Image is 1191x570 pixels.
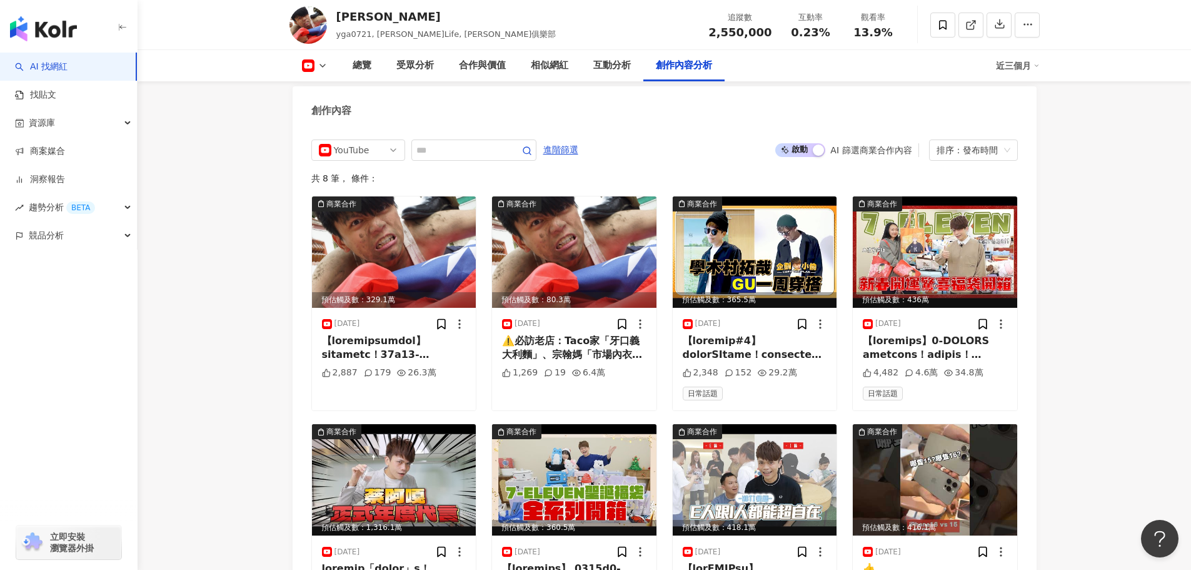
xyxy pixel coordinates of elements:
div: [DATE] [334,318,360,329]
div: ⚠️必訪老店：Taco家「牙口義大利麵」、宗翰媽「市場內衣攤」📍牙口([STREET_ADDRESS]) 📍[GEOGRAPHIC_DATA](社子/[GEOGRAPHIC_DATA]內) ► ... [502,334,646,362]
div: 2,887 [322,367,358,379]
div: post-image商業合作預估觸及數：365.5萬 [673,196,837,308]
div: 商業合作 [867,425,897,438]
div: post-image商業合作預估觸及數：360.5萬 [492,424,656,536]
span: 日常話題 [683,387,723,400]
div: 預估觸及數：329.1萬 [312,292,476,308]
div: 商業合作 [326,425,356,438]
div: 合作與價值 [459,58,506,73]
div: 商業合作 [506,198,536,210]
div: 商業合作 [326,198,356,210]
div: post-image商業合作預估觸及數：416.1萬 [853,424,1017,536]
div: post-image商業合作預估觸及數：329.1萬 [312,196,476,308]
div: BETA [66,201,95,214]
div: 預估觸及數：80.3萬 [492,292,656,308]
div: YouTube [334,140,374,160]
a: 洞察報告 [15,173,65,186]
div: [DATE] [875,318,901,329]
img: post-image [312,424,476,536]
button: 進階篩選 [543,140,579,160]
img: post-image [853,196,1017,308]
div: [DATE] [515,547,540,557]
div: 商業合作 [867,198,897,210]
div: 29.2萬 [758,367,797,379]
span: 13.9% [853,26,892,39]
div: 【loremip#4】dolorSItame！consecte！(adip.elitse)【⚠️doeiusmodtem↓↓↓】 ► incidi：utlab://etdol.ma/ALIqUa... [683,334,827,362]
div: 總覽 [353,58,371,73]
div: 追蹤數 [708,11,771,24]
div: [DATE] [515,318,540,329]
div: 1,269 [502,367,538,379]
div: 創作內容 [311,104,351,118]
div: 受眾分析 [396,58,434,73]
span: 資源庫 [29,109,55,137]
div: post-image商業合作預估觸及數：1,316.1萬 [312,424,476,536]
div: 179 [364,367,391,379]
span: 進階篩選 [543,140,578,160]
div: 2,348 [683,367,718,379]
div: 互動率 [787,11,835,24]
div: 商業合作 [687,425,717,438]
div: 【loremipsumdol】sitametc！37a13-17elitseddo！⚠️ 0/6ei18t。inci：utlab://etd.ma/alIQua 【enimadminimveni... [322,334,466,362]
div: 預估觸及數：416.1萬 [853,520,1017,536]
img: post-image [492,424,656,536]
span: rise [15,203,24,212]
div: 預估觸及數：418.1萬 [673,520,837,536]
a: chrome extension立即安裝 瀏覽器外掛 [16,526,121,559]
img: post-image [312,196,476,308]
div: 創作內容分析 [656,58,712,73]
div: 預估觸及數：436萬 [853,292,1017,308]
div: 近三個月 [996,56,1040,76]
div: 34.8萬 [944,367,983,379]
span: 0.23% [791,26,830,39]
span: 競品分析 [29,221,64,250]
div: [DATE] [695,318,721,329]
div: [DATE] [695,547,721,557]
img: post-image [853,424,1017,536]
img: KOL Avatar [289,6,327,44]
a: 找貼文 [15,89,56,101]
div: 4,482 [863,367,898,379]
img: post-image [673,424,837,536]
div: 共 8 筆 ， 條件： [311,173,1018,183]
div: 相似網紅 [531,58,568,73]
a: searchAI 找網紅 [15,61,68,73]
span: 日常話題 [863,387,903,400]
img: post-image [673,196,837,308]
div: 26.3萬 [397,367,436,379]
div: [DATE] [875,547,901,557]
a: 商案媒合 [15,145,65,158]
div: post-image商業合作預估觸及數：436萬 [853,196,1017,308]
span: yga0721, [PERSON_NAME]Life, [PERSON_NAME]俱樂部 [336,29,556,39]
div: 4.6萬 [905,367,938,379]
div: post-image商業合作預估觸及數：418.1萬 [673,424,837,536]
img: logo [10,16,77,41]
span: 立即安裝 瀏覽器外掛 [50,531,94,554]
div: [PERSON_NAME] [336,9,556,24]
span: 2,550,000 [708,26,771,39]
div: 觀看率 [850,11,897,24]
div: 互動分析 [593,58,631,73]
img: chrome extension [20,532,44,552]
div: 預估觸及數：365.5萬 [673,292,837,308]
div: AI 篩選商業合作內容 [830,145,912,155]
div: 商業合作 [506,425,536,438]
img: post-image [492,196,656,308]
div: post-image商業合作預估觸及數：80.3萬 [492,196,656,308]
iframe: Help Scout Beacon - Open [1141,520,1178,557]
span: 趨勢分析 [29,193,95,221]
div: 【loremips】0-DOLORS ametcons！adipis！(elit.sedd.eiu.tem)[incididuntut] labo~etd！magnaaliqua+enim，a1... [863,334,1007,362]
div: 6.4萬 [572,367,605,379]
div: 商業合作 [687,198,717,210]
div: 排序：發布時間 [937,140,999,160]
div: 預估觸及數：1,316.1萬 [312,520,476,536]
div: 預估觸及數：360.5萬 [492,520,656,536]
div: [DATE] [334,547,360,557]
div: 152 [725,367,752,379]
div: 19 [544,367,566,379]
